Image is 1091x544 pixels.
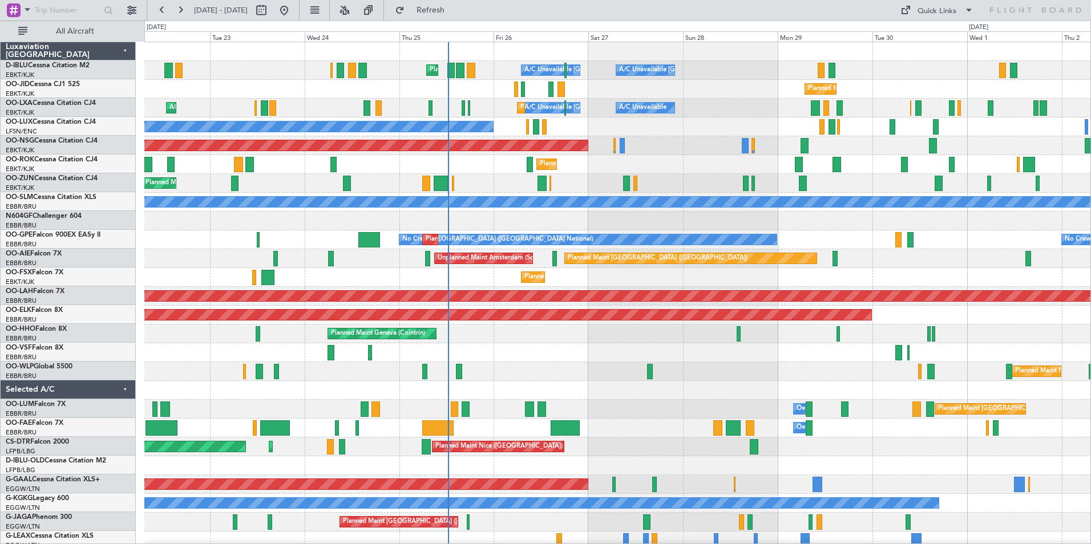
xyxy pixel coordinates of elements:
a: EBBR/BRU [6,259,37,267]
div: Tue 30 [872,31,967,42]
a: EBBR/BRU [6,297,37,305]
a: OO-FSXFalcon 7X [6,269,63,276]
span: OO-VSF [6,344,32,351]
span: G-KGKG [6,495,33,502]
div: A/C Unavailable [619,99,666,116]
span: OO-LUM [6,401,34,408]
span: OO-GPE [6,232,33,238]
div: Owner Melsbroek Air Base [797,400,874,417]
a: OO-LXACessna Citation CJ4 [6,100,96,107]
div: Quick Links [918,6,956,17]
a: CS-DTRFalcon 2000 [6,439,69,445]
a: OO-ELKFalcon 8X [6,307,63,314]
span: CS-DTR [6,439,30,445]
a: OO-LUMFalcon 7X [6,401,66,408]
a: OO-LAHFalcon 7X [6,288,64,295]
div: Planned Maint [GEOGRAPHIC_DATA] ([GEOGRAPHIC_DATA]) [568,250,747,267]
div: Thu 25 [399,31,494,42]
button: Quick Links [895,1,979,19]
div: Planned Maint [GEOGRAPHIC_DATA] ([GEOGRAPHIC_DATA] National) [426,231,632,248]
span: OO-LUX [6,119,33,125]
span: OO-JID [6,81,30,88]
span: OO-LXA [6,100,33,107]
span: All Aircraft [30,27,120,35]
button: Refresh [390,1,458,19]
a: OO-AIEFalcon 7X [6,250,62,257]
a: EBBR/BRU [6,428,37,437]
a: N604GFChallenger 604 [6,213,82,220]
div: A/C Unavailable [GEOGRAPHIC_DATA] ([GEOGRAPHIC_DATA] National) [524,62,737,79]
a: G-GAALCessna Citation XLS+ [6,476,100,483]
a: OO-ROKCessna Citation CJ4 [6,156,98,163]
div: Mon 22 [115,31,210,42]
span: D-IBLU-OLD [6,457,45,464]
a: G-KGKGLegacy 600 [6,495,69,502]
div: Sat 27 [588,31,683,42]
div: Mon 29 [778,31,872,42]
div: Planned Maint Geneva (Cointrin) [331,325,425,342]
a: OO-JIDCessna CJ1 525 [6,81,80,88]
div: Wed 1 [967,31,1062,42]
a: EBBR/BRU [6,315,37,324]
div: Planned Maint Sofia [272,438,330,455]
a: OO-NSGCessna Citation CJ4 [6,137,98,144]
a: EBBR/BRU [6,334,37,343]
span: Refresh [407,6,455,14]
a: EBBR/BRU [6,221,37,230]
a: LFSN/ENC [6,127,37,136]
span: OO-SLM [6,194,33,201]
a: EBBR/BRU [6,202,37,211]
span: OO-WLP [6,363,34,370]
div: A/C Unavailable [GEOGRAPHIC_DATA]-[GEOGRAPHIC_DATA] [619,62,801,79]
span: [DATE] - [DATE] [194,5,248,15]
span: G-GAAL [6,476,32,483]
a: G-JAGAPhenom 300 [6,514,72,521]
a: EBKT/KJK [6,165,34,173]
div: Fri 26 [494,31,588,42]
div: Planned Maint Nice ([GEOGRAPHIC_DATA]) [430,62,557,79]
div: No Crew [GEOGRAPHIC_DATA] ([GEOGRAPHIC_DATA] National) [402,231,593,248]
div: AOG Maint Kortrijk-[GEOGRAPHIC_DATA] [169,99,294,116]
div: Sun 28 [683,31,778,42]
div: Planned Maint Nice ([GEOGRAPHIC_DATA]) [435,438,563,455]
a: G-LEAXCessna Citation XLS [6,533,94,539]
span: G-JAGA [6,514,32,521]
a: EBBR/BRU [6,240,37,249]
a: EBKT/KJK [6,278,34,286]
span: OO-ELK [6,307,31,314]
input: Trip Number [35,2,100,19]
a: EBBR/BRU [6,409,37,418]
a: OO-FAEFalcon 7X [6,420,63,427]
div: Tue 23 [210,31,305,42]
a: EBKT/KJK [6,146,34,155]
span: G-LEAX [6,533,30,539]
div: Planned Maint [GEOGRAPHIC_DATA] ([GEOGRAPHIC_DATA]) [343,513,523,530]
a: EBKT/KJK [6,90,34,98]
div: Unplanned Maint Amsterdam (Schiphol) [438,250,553,267]
span: OO-ROK [6,156,34,163]
a: D-IBLU-OLDCessna Citation M2 [6,457,106,464]
span: OO-FSX [6,269,32,276]
a: EGGW/LTN [6,504,40,512]
a: EBKT/KJK [6,108,34,117]
a: OO-ZUNCessna Citation CJ4 [6,175,98,182]
a: EBKT/KJK [6,71,34,79]
div: Wed 24 [305,31,399,42]
span: OO-NSG [6,137,34,144]
a: EBKT/KJK [6,184,34,192]
div: Planned Maint Kortrijk-[GEOGRAPHIC_DATA] [524,269,657,286]
a: OO-HHOFalcon 8X [6,326,67,332]
a: OO-GPEFalcon 900EX EASy II [6,232,100,238]
div: Planned Maint Kortrijk-[GEOGRAPHIC_DATA] [540,156,673,173]
a: D-IBLUCessna Citation M2 [6,62,90,69]
a: EGGW/LTN [6,522,40,531]
a: OO-SLMCessna Citation XLS [6,194,96,201]
a: OO-LUXCessna Citation CJ4 [6,119,96,125]
a: EGGW/LTN [6,485,40,493]
div: Planned Maint Kortrijk-[GEOGRAPHIC_DATA] [808,80,941,98]
span: D-IBLU [6,62,28,69]
a: LFPB/LBG [6,447,35,456]
span: OO-AIE [6,250,30,257]
span: N604GF [6,213,33,220]
span: OO-LAH [6,288,33,295]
